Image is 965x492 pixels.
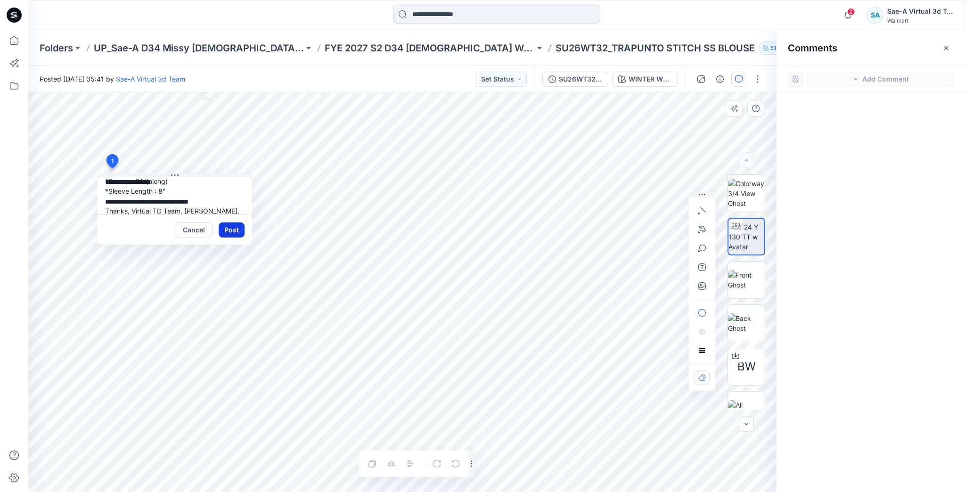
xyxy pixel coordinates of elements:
p: SU26WT32_TRAPUNTO STITCH SS BLOUSE [556,41,755,55]
img: Colorway 3/4 View Ghost [728,179,765,208]
button: Post [219,222,245,238]
span: 2 [847,8,855,16]
a: Folders [40,41,73,55]
button: SU26WT32_Rev2_FULL COLORWAYS [542,72,608,87]
button: 51 [759,41,788,55]
a: FYE 2027 S2 D34 [DEMOGRAPHIC_DATA] Woven Tops - Sae-A [325,41,535,55]
div: SA [867,7,883,24]
p: 51 [770,43,776,53]
img: Back Ghost [728,313,765,333]
button: Cancel [175,222,213,238]
img: Front Ghost [728,270,765,290]
div: WINTER WHITE [629,74,672,84]
a: UP_Sae-A D34 Missy [DEMOGRAPHIC_DATA] Top Woven [94,41,304,55]
button: Add Comment [807,72,954,87]
div: Walmart [887,17,953,24]
img: All colorways [728,400,765,420]
button: Details [712,72,728,87]
span: BW [737,358,756,375]
div: SU26WT32_Rev2_FULL COLORWAYS [559,74,602,84]
a: Sae-A Virtual 3d Team [116,75,185,83]
div: Sae-A Virtual 3d Team [887,6,953,17]
span: Posted [DATE] 05:41 by [40,74,185,84]
h2: Comments [788,42,837,54]
span: 1 [111,157,114,165]
img: 2024 Y 130 TT w Avatar [728,222,764,252]
button: WINTER WHITE [612,72,678,87]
